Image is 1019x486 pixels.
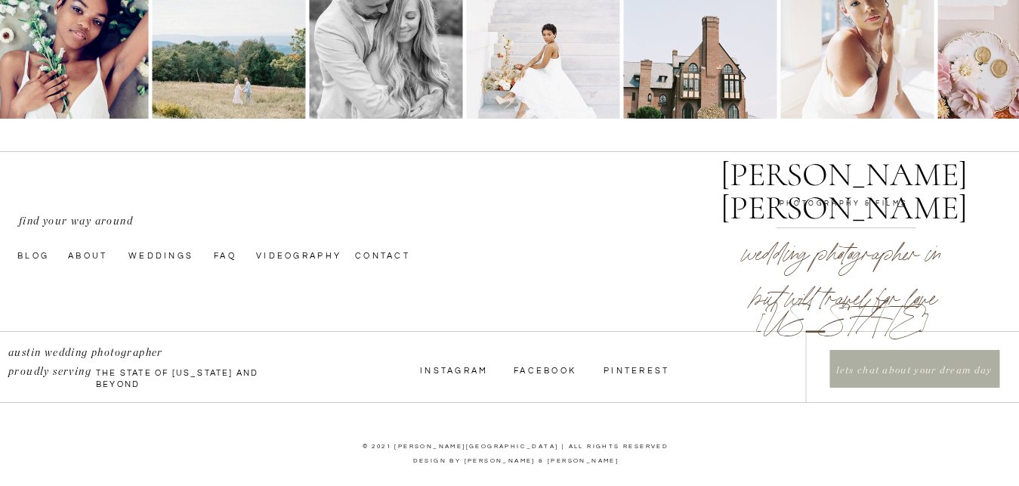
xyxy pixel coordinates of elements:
[68,249,120,261] a: About
[17,249,65,261] a: Blog
[96,367,282,382] p: the state of [US_STATE] and beyond
[674,221,1010,316] h2: wedding photographer in [US_STATE]
[743,265,945,330] p: but will travel for love
[395,456,638,472] a: Design by [PERSON_NAME] & [PERSON_NAME]
[711,158,977,200] a: [PERSON_NAME] [PERSON_NAME]
[420,364,488,376] a: InstagraM
[128,249,199,261] a: Weddings
[300,441,732,451] p: © 2021 [PERSON_NAME][GEOGRAPHIC_DATA] | ALL RIGHTS RESERVED
[256,249,341,261] a: videography
[355,249,431,261] a: Contact
[8,344,199,363] p: austin wedding photographer proudly serving
[514,364,581,376] a: Facebook
[19,212,174,224] p: find your way around
[831,364,997,380] a: lets chat about your dream day
[214,249,238,261] a: faq
[604,364,675,376] a: Pinterest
